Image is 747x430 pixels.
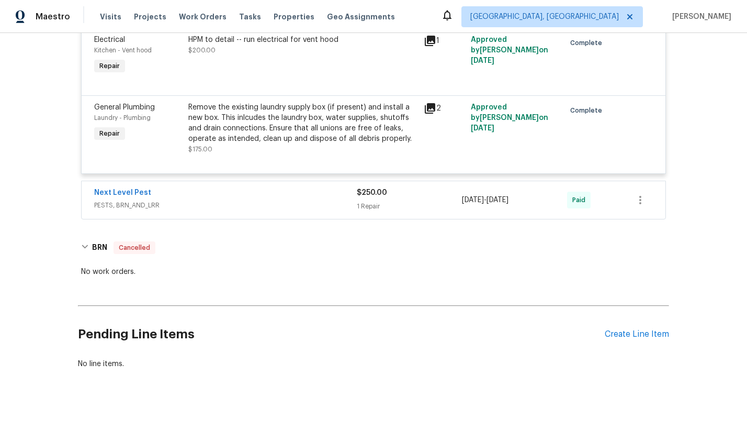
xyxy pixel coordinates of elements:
span: Work Orders [179,12,227,22]
span: $250.00 [357,189,387,196]
div: BRN Cancelled [78,231,669,264]
div: 2 [424,102,465,115]
span: Complete [570,105,606,116]
span: Kitchen - Vent hood [94,47,152,53]
div: Remove the existing laundry supply box (if present) and install a new box. This inlcudes the laun... [188,102,417,144]
span: [GEOGRAPHIC_DATA], [GEOGRAPHIC_DATA] [470,12,619,22]
span: Paid [572,195,590,205]
span: Projects [134,12,166,22]
div: 1 [424,35,465,47]
span: [DATE] [471,57,494,64]
span: Complete [570,38,606,48]
span: - [462,195,508,205]
span: [PERSON_NAME] [668,12,731,22]
span: Laundry - Plumbing [94,115,151,121]
a: Next Level Pest [94,189,151,196]
span: Maestro [36,12,70,22]
span: Geo Assignments [327,12,395,22]
div: No work orders. [81,267,666,277]
span: [DATE] [462,196,484,204]
span: Repair [95,61,124,71]
h2: Pending Line Items [78,310,605,359]
span: $175.00 [188,146,212,152]
h6: BRN [92,241,107,254]
span: Cancelled [115,242,154,253]
span: Visits [100,12,121,22]
span: PESTS, BRN_AND_LRR [94,200,357,211]
span: Properties [274,12,314,22]
div: 1 Repair [357,201,462,212]
span: Approved by [PERSON_NAME] on [471,36,548,64]
span: General Plumbing [94,104,155,111]
span: [DATE] [486,196,508,204]
div: No line items. [78,359,669,369]
span: Tasks [239,13,261,20]
div: Create Line Item [605,329,669,339]
span: Electrical [94,36,125,43]
span: Approved by [PERSON_NAME] on [471,104,548,132]
span: [DATE] [471,125,494,132]
span: $200.00 [188,47,216,53]
span: Repair [95,128,124,139]
div: HPM to detail -- run electrical for vent hood [188,35,417,45]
